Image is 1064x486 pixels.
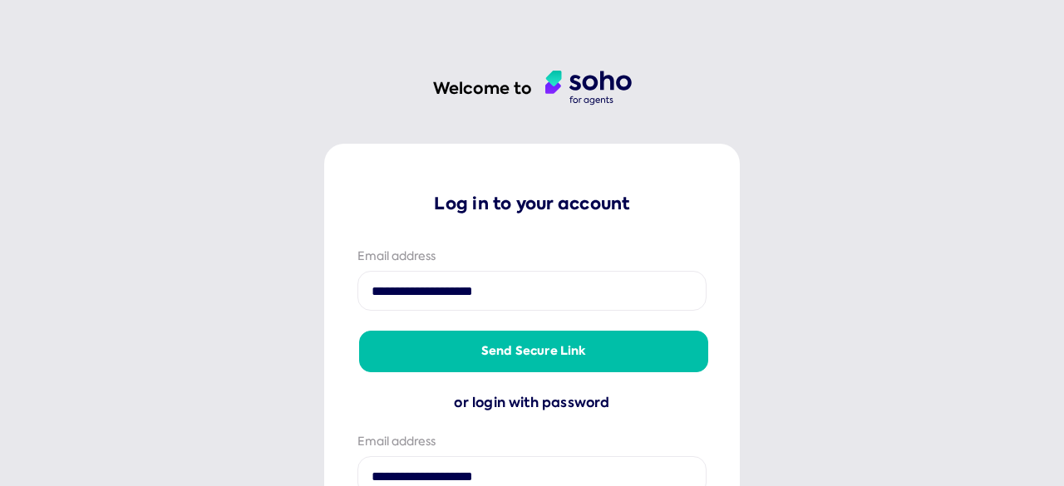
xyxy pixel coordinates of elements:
[357,192,707,215] p: Log in to your account
[357,392,707,414] div: or login with password
[545,71,632,106] img: agent logo
[357,434,707,450] div: Email address
[359,331,708,372] button: Send secure link
[357,248,707,265] div: Email address
[433,77,532,100] h1: Welcome to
